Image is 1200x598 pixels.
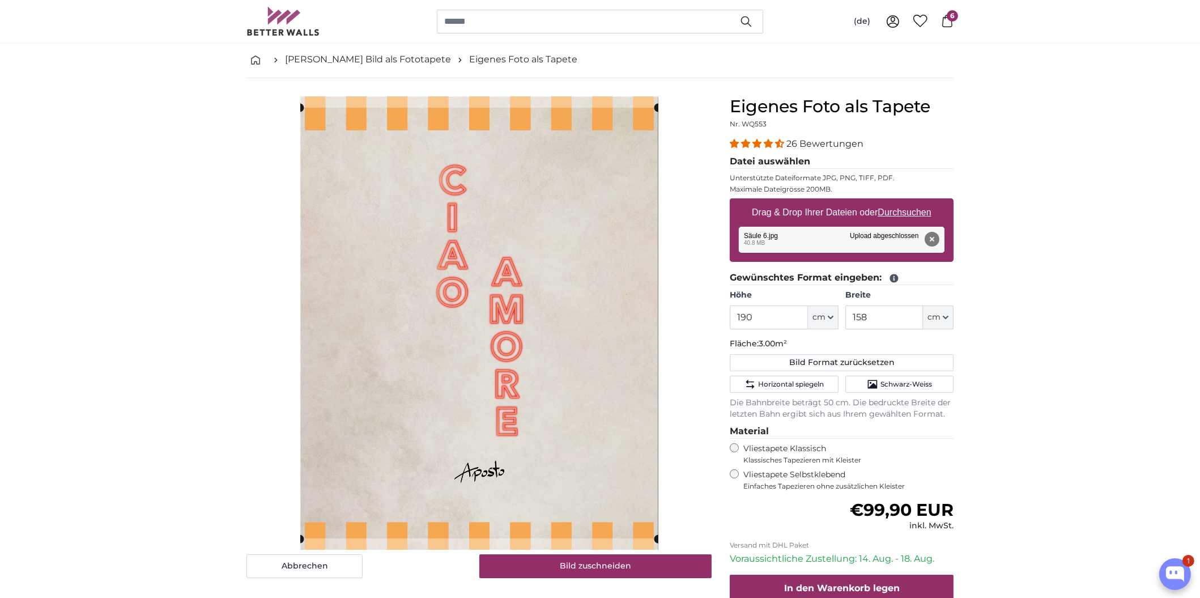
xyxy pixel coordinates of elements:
[747,201,936,224] label: Drag & Drop Ihrer Dateien oder
[758,380,824,389] span: Horizontal spiegeln
[947,10,958,22] span: 6
[730,354,954,371] button: Bild Format zurücksetzen
[730,290,838,301] label: Höhe
[730,425,954,439] legend: Material
[850,520,954,532] div: inkl. MwSt.
[730,376,838,393] button: Horizontal spiegeln
[730,271,954,285] legend: Gewünschtes Format eingeben:
[845,376,954,393] button: Schwarz-Weiss
[786,138,863,149] span: 26 Bewertungen
[730,541,954,550] p: Versand mit DHL Paket
[784,583,900,593] span: In den Warenkorb legen
[1159,558,1191,590] button: Open chatbox
[285,53,451,66] a: [PERSON_NAME] Bild als Fototapete
[730,552,954,566] p: Voraussichtliche Zustellung: 14. Aug. - 18. Aug.
[743,456,944,465] span: Klassisches Tapezieren mit Kleister
[812,312,825,323] span: cm
[246,554,363,578] button: Abbrechen
[808,306,839,329] button: cm
[730,397,954,420] p: Die Bahnbreite beträgt 50 cm. Die bedruckte Breite der letzten Bahn ergibt sich aus Ihrem gewählt...
[845,290,954,301] label: Breite
[730,138,786,149] span: 4.54 stars
[730,338,954,350] p: Fläche:
[730,96,954,117] h1: Eigenes Foto als Tapete
[927,312,941,323] span: cm
[246,41,954,78] nav: breadcrumbs
[730,173,954,183] p: Unterstützte Dateiformate JPG, PNG, TIFF, PDF.
[246,7,320,36] img: Betterwalls
[730,120,767,128] span: Nr. WQ553
[479,554,712,578] button: Bild zuschneiden
[845,11,879,32] button: (de)
[469,53,577,66] a: Eigenes Foto als Tapete
[759,338,787,349] span: 3.00m²
[878,207,931,217] u: Durchsuchen
[850,499,954,520] span: €99,90 EUR
[730,185,954,194] p: Maximale Dateigrösse 200MB.
[743,482,954,491] span: Einfaches Tapezieren ohne zusätzlichen Kleister
[880,380,932,389] span: Schwarz-Weiss
[923,306,954,329] button: cm
[743,469,954,491] label: Vliestapete Selbstklebend
[743,443,944,465] label: Vliestapete Klassisch
[1182,555,1194,567] div: 1
[730,155,954,169] legend: Datei auswählen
